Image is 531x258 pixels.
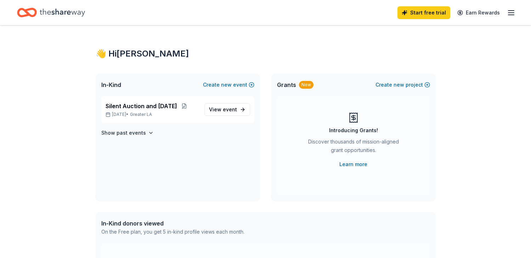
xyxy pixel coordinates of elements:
a: Earn Rewards [453,6,504,19]
a: View event [204,103,250,116]
p: [DATE] • [106,112,199,117]
h4: Show past events [101,129,146,137]
span: Silent Auction and [DATE] [106,102,177,110]
span: event [223,106,237,112]
a: Learn more [339,160,367,169]
div: Introducing Grants! [329,126,378,135]
span: new [394,81,404,89]
button: Show past events [101,129,154,137]
a: Start free trial [397,6,450,19]
a: Home [17,4,85,21]
span: Grants [277,81,296,89]
div: On the Free plan, you get 5 in-kind profile views each month. [101,228,244,236]
div: In-Kind donors viewed [101,219,244,228]
span: View [209,105,237,114]
div: Discover thousands of mission-aligned grant opportunities. [305,137,402,157]
span: In-Kind [101,81,121,89]
button: Createnewevent [203,81,254,89]
div: 👋 Hi [PERSON_NAME] [96,48,436,59]
span: new [221,81,232,89]
div: New [299,81,313,89]
span: Greater LA [130,112,152,117]
button: Createnewproject [375,81,430,89]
